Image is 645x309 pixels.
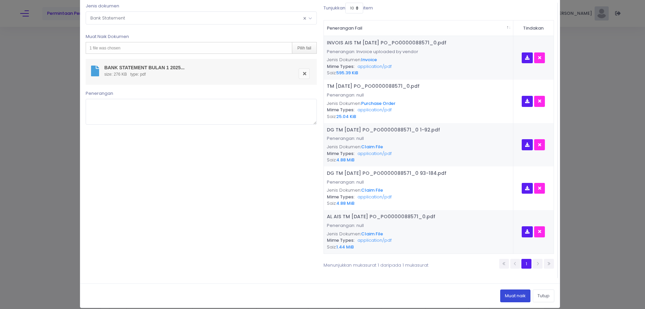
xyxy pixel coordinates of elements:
span: Mime Types: [327,107,354,113]
span: Mime Types: [327,63,354,70]
button: Padam [534,226,545,237]
a: 1 [521,259,531,269]
button: Padam [534,52,545,64]
span: 1.44 MiB [336,244,354,250]
button: Muat turun [522,183,533,194]
div: Pilih fail [292,42,316,53]
span: 4.88 MiB [336,157,354,163]
span: type: pdf [129,72,147,77]
label: Jenis dokumen [86,3,119,9]
span: 25.04 KiB [336,113,356,120]
span: Jenis Dokumen: [327,56,361,63]
span: Jenis Dokumen: [327,100,361,107]
p: Penerangan: Invoice uploaded by vendor [327,47,446,57]
span: 595.39 KiB [336,70,358,76]
button: Muat turun [522,139,533,150]
span: Saiz: [327,113,336,120]
div: BANK STATEMENT BULAN 1 2025.pdf [104,64,184,71]
span: 4.88 MiB [336,200,354,206]
p: Penerangan: null [327,133,440,144]
button: Padam [534,139,545,150]
span: 1 file was chosen [89,46,120,50]
span: Jenis Dokumen: [327,187,361,193]
button: Muat turun [522,96,533,107]
p: Penerangan: null [327,221,435,231]
span: Jenis Dokumen: [327,144,361,150]
span: Saiz: [327,70,336,76]
label: Penerangan [86,90,113,97]
th: Penerangan Fail : activate to sort column descending [324,21,514,36]
label: Muat Naik Dokumen [86,33,129,40]
span: application/pdf [357,237,392,243]
span: Claim File [361,187,383,193]
select: Tunjukkanitem [345,3,363,13]
button: Muat turun [522,226,533,237]
span: Mime Types: [327,150,354,157]
span: Bank Statement [86,11,316,24]
span: Saiz: [327,200,336,206]
label: Tunjukkan item [324,3,373,13]
span: Jenis Dokumen: [327,231,361,237]
span: application/pdf [357,150,392,157]
a: DG TM [DATE] PO_PO0000088571_0 93-184.pdf [327,170,446,177]
a: DG TM [DATE] PO_PO0000088571_0 1-92.pdf [327,126,440,133]
span: Invoice [361,56,377,63]
button: Padam [534,96,545,107]
span: application/pdf [357,107,392,113]
span: Remove all items [303,14,306,23]
button: Muat naik [500,289,530,302]
p: Penerangan: null [327,90,420,100]
span: Saiz: [327,157,336,163]
span: Saiz: [327,244,336,250]
span: application/pdf [357,63,392,70]
span: Mime Types: [327,237,354,243]
button: Muat turun [522,52,533,64]
span: size: 276 KB [102,72,128,77]
span: Purchase Order [361,100,395,107]
a: AL AIS TM [DATE] PO_PO0000088571_0.pdf [327,213,435,220]
button: Padam [534,183,545,194]
button: Tutup [533,289,554,302]
a: INVOIS AIS TM [DATE] PO_PO0000088571_0.pdf [327,39,446,46]
span: Bank Statement [86,12,316,24]
span: Mime Types: [327,194,354,200]
div: Menunjukkan mukasurat 1 daripada 1 mukasurat [324,258,416,269]
span: Claim File [361,231,383,237]
span: Claim File [361,144,383,150]
a: TM [DATE] PO_PO0000088571_0.pdf [327,83,420,89]
th: Tindakan : activate to sort column ascending [513,21,554,36]
p: Penerangan: null [327,177,446,187]
span: application/pdf [357,194,392,200]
